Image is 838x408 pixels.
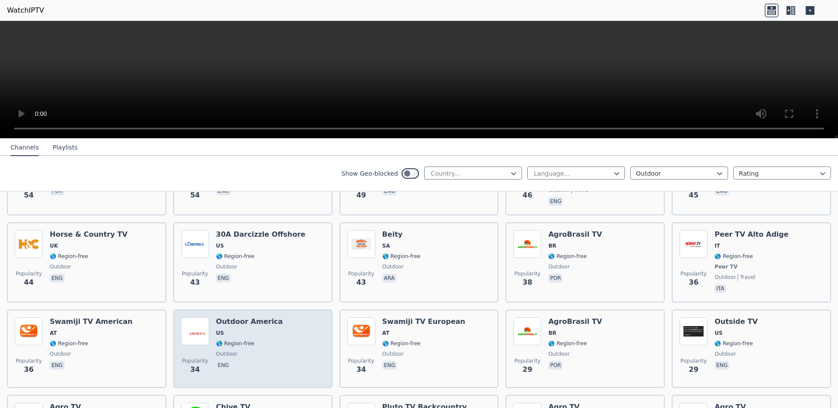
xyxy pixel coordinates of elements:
[714,274,736,281] span: outdoor
[513,317,541,345] img: AgroBrasil TV
[50,317,133,326] h6: Swamiji TV American
[548,197,563,206] p: eng
[714,340,753,347] span: 🌎 Region-free
[24,277,34,288] span: 44
[522,364,532,375] span: 29
[7,5,44,16] a: WatchIPTV
[216,361,231,370] p: eng
[714,361,729,370] p: eng
[680,230,707,258] img: Peer TV Alto Adige
[548,253,587,260] span: 🌎 Region-free
[548,274,563,282] p: por
[216,340,254,347] span: 🌎 Region-free
[714,230,788,239] h6: Peer TV Alto Adige
[689,364,698,375] span: 29
[181,317,209,345] img: Outdoor America
[347,230,375,258] img: Beity
[382,242,390,249] span: SA
[356,277,366,288] span: 43
[50,361,65,370] p: eng
[348,357,374,364] span: Popularity
[382,350,404,357] span: outdoor
[50,350,71,357] span: outdoor
[714,350,736,357] span: outdoor
[548,317,602,326] h6: AgroBrasil TV
[382,340,421,347] span: 🌎 Region-free
[548,350,570,357] span: outdoor
[16,357,42,364] span: Popularity
[15,230,43,258] img: Horse & Country TV
[216,317,283,326] h6: Outdoor America
[514,270,540,277] span: Popularity
[714,330,722,337] span: US
[714,263,738,270] span: Peer TV
[382,361,397,370] p: eng
[216,242,224,249] span: US
[190,364,200,375] span: 34
[216,230,306,239] h6: 30A Darcizzle Offshore
[514,357,540,364] span: Popularity
[24,364,34,375] span: 36
[513,230,541,258] img: AgroBrasil TV
[216,253,254,260] span: 🌎 Region-free
[190,277,200,288] span: 43
[356,364,366,375] span: 34
[50,263,71,270] span: outdoor
[689,190,698,201] span: 45
[347,317,375,345] img: Swamiji TV European
[714,284,726,293] p: ita
[680,317,707,345] img: Outside TV
[182,270,208,277] span: Popularity
[50,253,88,260] span: 🌎 Region-free
[382,330,390,337] span: AT
[382,317,465,326] h6: Swamiji TV European
[548,330,556,337] span: BR
[190,190,200,201] span: 54
[348,270,374,277] span: Popularity
[53,139,78,156] button: Playlists
[216,274,231,282] p: eng
[10,139,39,156] button: Channels
[738,274,756,281] span: travel
[714,253,753,260] span: 🌎 Region-free
[522,277,532,288] span: 38
[181,230,209,258] img: 30A Darcizzle Offshore
[382,253,421,260] span: 🌎 Region-free
[50,230,127,239] h6: Horse & Country TV
[341,169,398,178] label: Show Geo-blocked
[50,330,57,337] span: AT
[548,263,570,270] span: outdoor
[680,357,707,364] span: Popularity
[680,270,707,277] span: Popularity
[216,350,237,357] span: outdoor
[356,190,366,201] span: 49
[548,340,587,347] span: 🌎 Region-free
[382,274,396,282] p: ara
[522,190,532,201] span: 46
[548,230,602,239] h6: AgroBrasil TV
[548,242,556,249] span: BR
[24,190,34,201] span: 54
[216,330,224,337] span: US
[15,317,43,345] img: Swamiji TV American
[50,242,58,249] span: UK
[714,317,758,326] h6: Outside TV
[50,340,88,347] span: 🌎 Region-free
[382,263,404,270] span: outdoor
[714,242,720,249] span: IT
[548,361,563,370] p: por
[182,357,208,364] span: Popularity
[16,270,42,277] span: Popularity
[216,263,237,270] span: outdoor
[689,277,698,288] span: 36
[50,274,65,282] p: eng
[382,230,421,239] h6: Beity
